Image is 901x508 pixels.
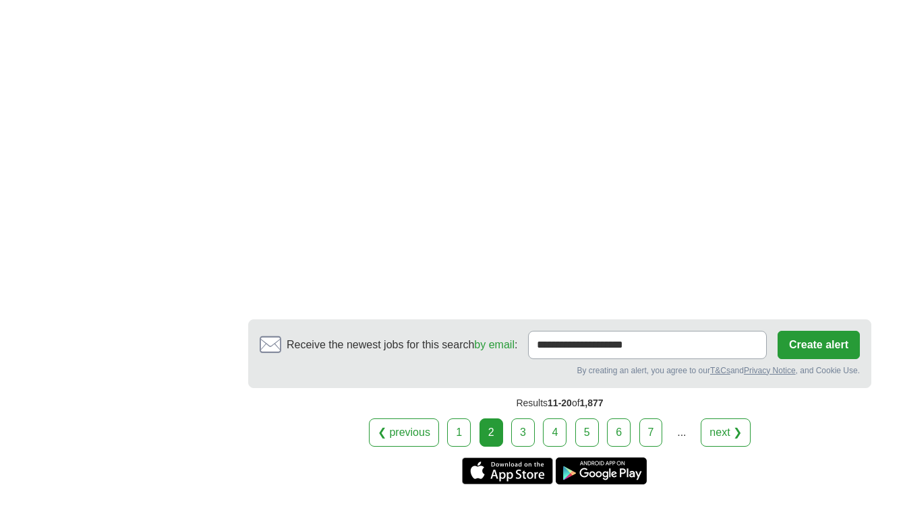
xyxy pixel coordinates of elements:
[778,331,860,359] button: Create alert
[479,418,503,447] div: 2
[369,418,439,447] a: ❮ previous
[462,457,553,484] a: Get the iPhone app
[556,457,647,484] a: Get the Android app
[744,366,796,375] a: Privacy Notice
[639,418,663,447] a: 7
[248,388,871,418] div: Results of
[580,398,604,408] span: 1,877
[447,418,471,447] a: 1
[607,418,631,447] a: 6
[543,418,566,447] a: 4
[701,418,751,447] a: next ❯
[575,418,599,447] a: 5
[511,418,535,447] a: 3
[668,419,695,446] div: ...
[260,364,860,377] div: By creating an alert, you agree to our and , and Cookie Use.
[474,339,515,350] a: by email
[548,398,572,408] span: 11-20
[287,337,517,353] span: Receive the newest jobs for this search :
[710,366,730,375] a: T&Cs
